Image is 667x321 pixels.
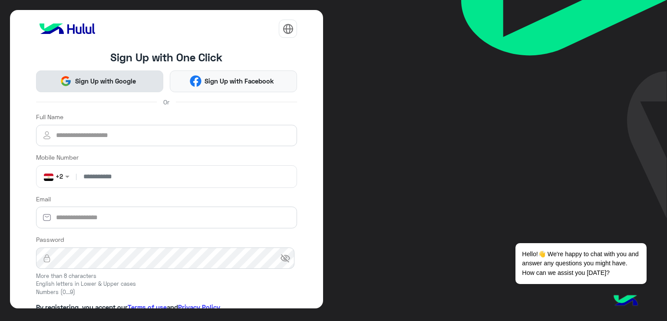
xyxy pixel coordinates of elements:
[36,213,58,222] img: email
[190,75,201,87] img: Facebook
[36,130,58,140] img: user
[60,75,72,87] img: Google
[36,272,297,281] small: More than 8 characters
[36,235,64,244] label: Password
[178,303,220,311] a: Privacy Policy
[36,280,297,288] small: English letters in Lower & Upper cases
[167,303,178,311] span: and
[36,288,297,297] small: Numbers (0...9)
[201,76,277,86] span: Sign Up with Facebook
[36,303,128,311] span: By registering, you accept our
[36,194,51,204] label: Email
[36,51,297,64] h4: Sign Up with One Click
[36,70,163,92] button: Sign Up with Google
[36,153,79,162] label: Mobile Number
[611,286,641,317] img: hulul-logo.png
[163,97,169,107] span: Or
[128,303,167,311] a: Terms of use
[72,76,139,86] span: Sign Up with Google
[36,20,99,37] img: logo
[515,243,646,284] span: Hello!👋 We're happy to chat with you and answer any questions you might have. How can we assist y...
[283,23,294,34] img: tab
[280,253,291,264] span: visibility_off
[170,70,297,92] button: Sign Up with Facebook
[36,112,63,121] label: Full Name
[36,254,58,263] img: lock
[74,172,79,181] span: |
